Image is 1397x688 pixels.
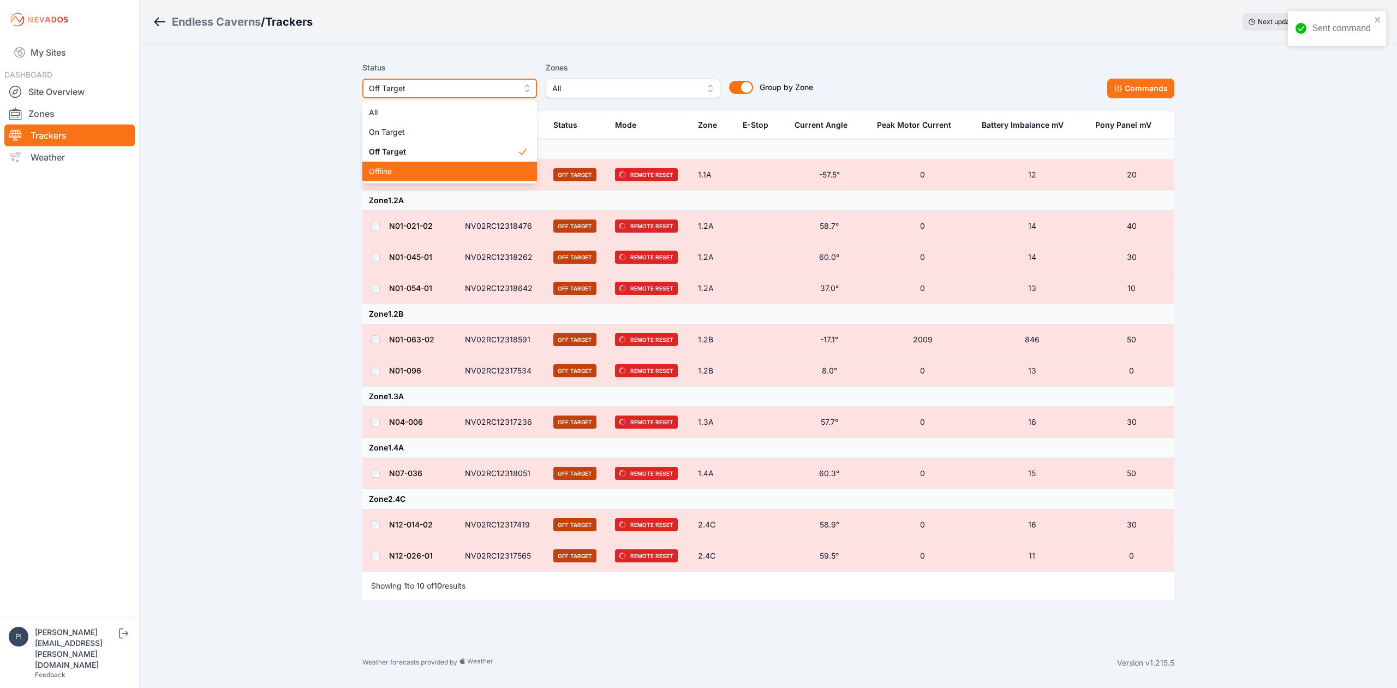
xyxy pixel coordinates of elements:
[369,127,517,138] span: On Target
[362,100,537,183] div: Off Target
[362,79,537,98] button: Off Target
[369,82,515,95] span: Off Target
[1374,15,1382,24] button: close
[369,146,517,157] span: Off Target
[1312,22,1371,35] div: Sent command
[369,107,517,118] span: All
[369,166,517,177] span: Offline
